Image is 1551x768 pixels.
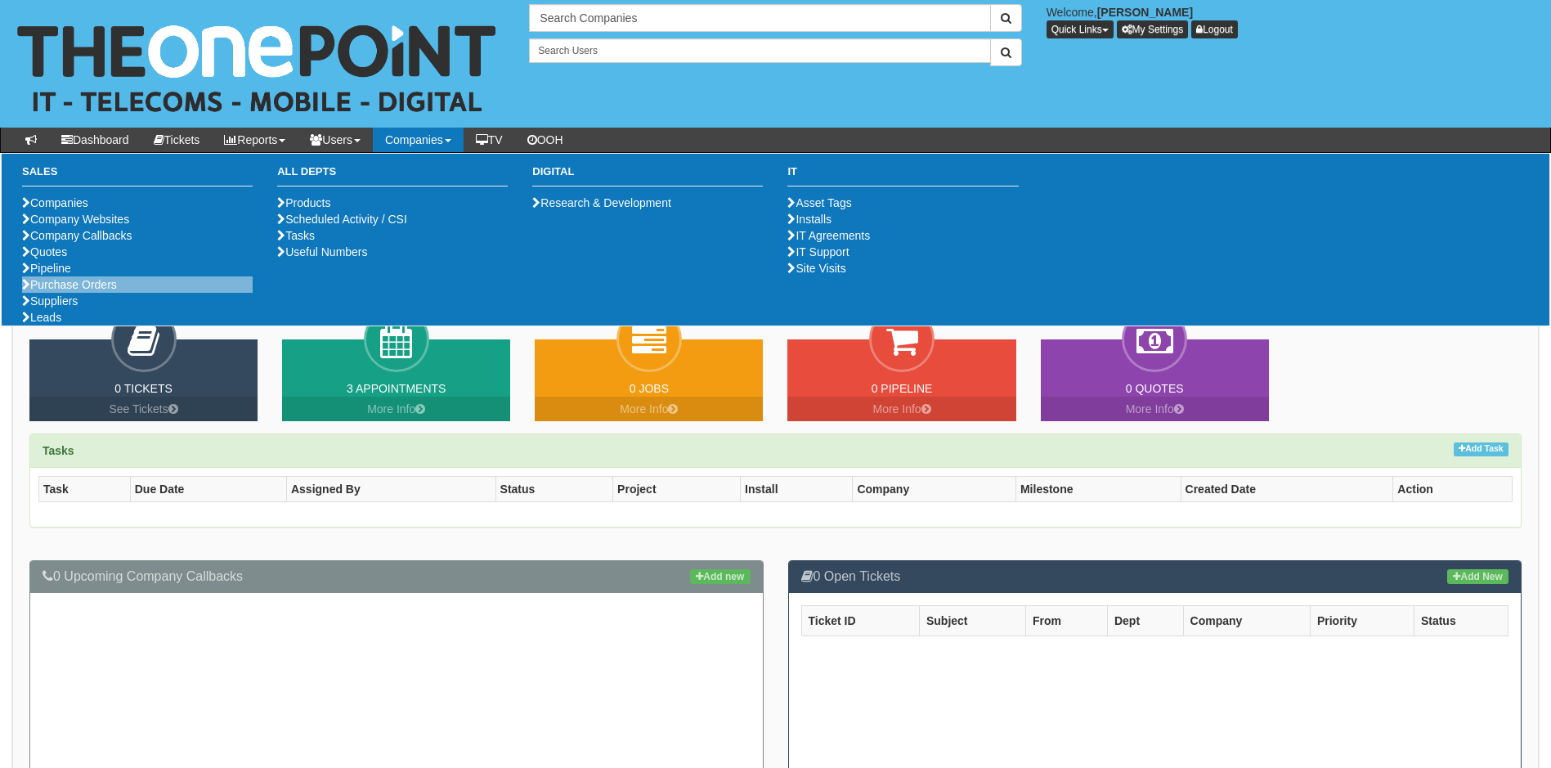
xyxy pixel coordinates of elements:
[43,444,74,457] strong: Tasks
[1117,20,1189,38] a: My Settings
[22,166,253,186] h3: Sales
[1107,605,1183,636] th: Dept
[43,569,751,584] h3: 0 Upcoming Company Callbacks
[22,262,71,275] a: Pipeline
[22,229,132,242] a: Company Callbacks
[741,477,853,502] th: Install
[801,605,919,636] th: Ticket ID
[1191,20,1238,38] a: Logout
[630,382,669,395] a: 0 Jobs
[373,128,464,152] a: Companies
[535,397,763,421] a: More Info
[1393,477,1513,502] th: Action
[801,569,1509,584] h3: 0 Open Tickets
[464,128,515,152] a: TV
[787,229,870,242] a: IT Agreements
[286,477,495,502] th: Assigned By
[787,166,1018,186] h3: IT
[277,196,330,209] a: Products
[1015,477,1181,502] th: Milestone
[1097,6,1193,19] b: [PERSON_NAME]
[1181,477,1393,502] th: Created Date
[114,382,173,395] a: 0 Tickets
[1447,569,1508,584] a: Add New
[1126,382,1184,395] a: 0 Quotes
[1047,20,1114,38] button: Quick Links
[22,294,78,308] a: Suppliers
[919,605,1025,636] th: Subject
[690,569,750,584] a: Add new
[22,278,117,291] a: Purchase Orders
[613,477,741,502] th: Project
[1183,605,1310,636] th: Company
[277,229,315,242] a: Tasks
[130,477,286,502] th: Due Date
[529,4,990,32] input: Search Companies
[787,196,851,209] a: Asset Tags
[872,382,933,395] a: 0 Pipeline
[49,128,141,152] a: Dashboard
[532,196,671,209] a: Research & Development
[787,213,832,226] a: Installs
[347,382,446,395] a: 3 Appointments
[1041,397,1269,421] a: More Info
[1414,605,1508,636] th: Status
[529,38,990,63] input: Search Users
[212,128,298,152] a: Reports
[515,128,576,152] a: OOH
[787,245,849,258] a: IT Support
[22,311,61,324] a: Leads
[298,128,373,152] a: Users
[22,196,88,209] a: Companies
[39,477,131,502] th: Task
[22,213,129,226] a: Company Websites
[532,166,763,186] h3: Digital
[22,245,67,258] a: Quotes
[1034,4,1551,38] div: Welcome,
[141,128,213,152] a: Tickets
[277,245,367,258] a: Useful Numbers
[277,213,407,226] a: Scheduled Activity / CSI
[787,397,1015,421] a: More Info
[277,166,508,186] h3: All Depts
[1454,442,1508,456] a: Add Task
[787,262,845,275] a: Site Visits
[1310,605,1414,636] th: Priority
[282,397,510,421] a: More Info
[853,477,1016,502] th: Company
[1025,605,1107,636] th: From
[29,397,258,421] a: See Tickets
[495,477,613,502] th: Status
